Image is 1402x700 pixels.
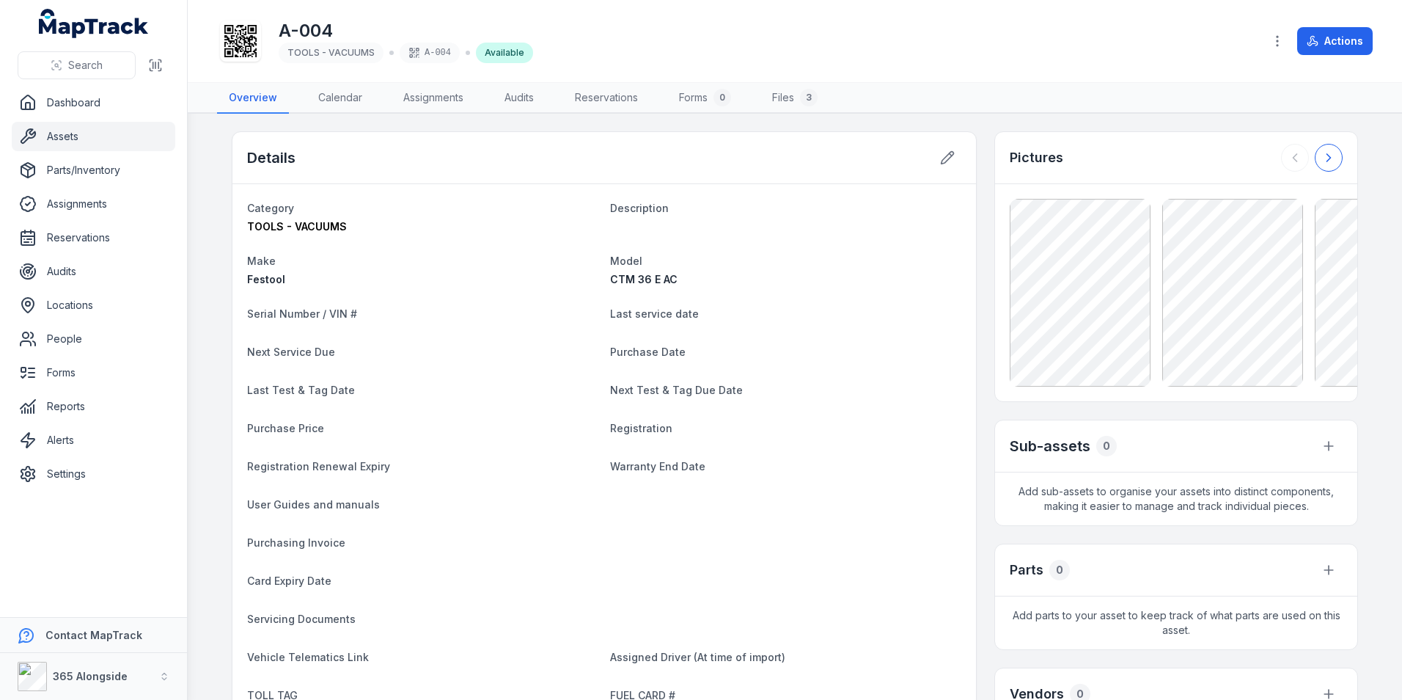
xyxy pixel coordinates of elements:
span: Purchase Date [610,346,686,358]
button: Actions [1297,27,1373,55]
a: Assignments [12,189,175,219]
span: Next Service Due [247,346,335,358]
span: Last Test & Tag Date [247,384,355,396]
a: Overview [217,83,289,114]
h2: Sub-assets [1010,436,1090,456]
strong: 365 Alongside [53,670,128,682]
div: 0 [1096,436,1117,456]
span: Add sub-assets to organise your assets into distinct components, making it easier to manage and t... [995,473,1357,525]
span: Purchase Price [247,422,324,434]
a: Locations [12,291,175,320]
a: Assets [12,122,175,151]
h3: Pictures [1010,147,1063,168]
h3: Parts [1010,560,1043,580]
span: TOOLS - VACUUMS [287,47,375,58]
div: 0 [713,89,731,106]
a: Alerts [12,426,175,455]
span: Category [247,202,294,214]
span: Servicing Documents [247,613,356,625]
span: Add parts to your asset to keep track of what parts are used on this asset. [995,597,1357,649]
a: People [12,324,175,354]
span: User Guides and manuals [247,498,380,511]
div: 3 [800,89,818,106]
span: CTM 36 E AC [610,273,678,285]
span: Vehicle Telematics Link [247,651,369,663]
a: Files3 [760,83,829,114]
strong: Contact MapTrack [45,629,142,641]
span: Assigned Driver (At time of import) [610,651,785,663]
a: Assignments [392,83,475,114]
a: Calendar [307,83,374,114]
span: Registration Renewal Expiry [247,460,390,473]
a: Forms0 [667,83,743,114]
a: Forms [12,358,175,387]
a: Dashboard [12,88,175,117]
button: Search [18,51,136,79]
span: Festool [247,273,285,285]
div: Available [476,43,533,63]
span: Description [610,202,669,214]
span: Last service date [610,307,699,320]
span: Search [68,58,103,73]
span: Serial Number / VIN # [247,307,357,320]
a: Audits [12,257,175,286]
a: Settings [12,459,175,489]
span: Purchasing Invoice [247,536,345,549]
div: 0 [1049,560,1070,580]
span: Registration [610,422,672,434]
a: Reservations [12,223,175,252]
h1: A-004 [279,19,533,43]
span: Make [247,255,276,267]
div: A-004 [400,43,460,63]
span: TOOLS - VACUUMS [247,220,347,233]
span: Next Test & Tag Due Date [610,384,743,396]
a: Reservations [563,83,650,114]
span: Warranty End Date [610,460,705,473]
h2: Details [247,147,296,168]
span: Card Expiry Date [247,575,331,587]
a: Audits [493,83,546,114]
a: Reports [12,392,175,421]
a: MapTrack [39,9,149,38]
span: Model [610,255,642,267]
a: Parts/Inventory [12,156,175,185]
